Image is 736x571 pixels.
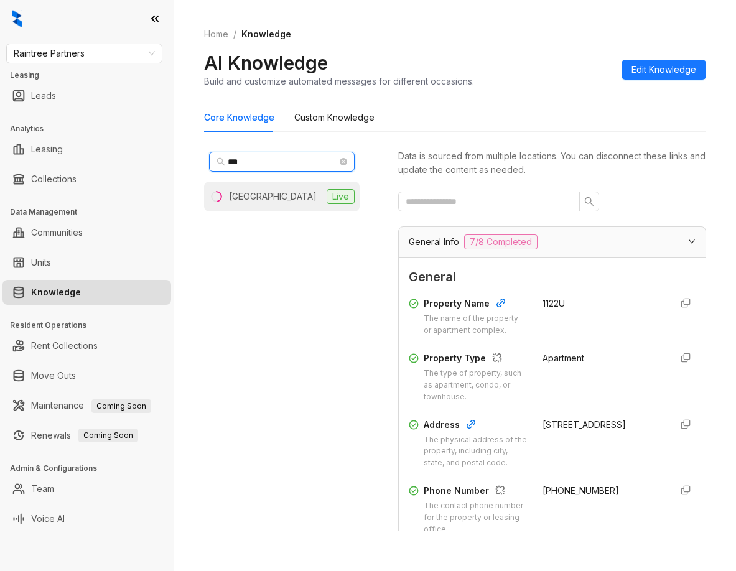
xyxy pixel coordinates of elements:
div: Custom Knowledge [294,111,375,124]
a: Voice AI [31,506,65,531]
span: [PHONE_NUMBER] [543,485,619,496]
span: close-circle [340,158,347,165]
span: Raintree Partners [14,44,155,63]
span: expanded [688,238,696,245]
h2: AI Knowledge [204,51,328,75]
div: Core Knowledge [204,111,274,124]
h3: Admin & Configurations [10,463,174,474]
li: Leasing [2,137,171,162]
li: Voice AI [2,506,171,531]
li: / [233,27,236,41]
a: Communities [31,220,83,245]
div: Phone Number [424,484,528,500]
li: Communities [2,220,171,245]
img: logo [12,10,22,27]
div: [STREET_ADDRESS] [543,418,661,432]
div: Property Name [424,297,528,313]
div: The name of the property or apartment complex. [424,313,528,337]
h3: Data Management [10,207,174,218]
li: Collections [2,167,171,192]
li: Knowledge [2,280,171,305]
a: Collections [31,167,77,192]
li: Rent Collections [2,333,171,358]
a: Knowledge [31,280,81,305]
span: Knowledge [241,29,291,39]
span: Coming Soon [91,399,151,413]
h3: Resident Operations [10,320,174,331]
a: Leasing [31,137,63,162]
span: General Info [409,235,459,249]
span: search [217,157,225,166]
h3: Analytics [10,123,174,134]
span: Coming Soon [78,429,138,442]
li: Move Outs [2,363,171,388]
div: Address [424,418,528,434]
a: RenewalsComing Soon [31,423,138,448]
a: Home [202,27,231,41]
li: Team [2,476,171,501]
span: Apartment [543,353,584,363]
span: Live [327,189,355,204]
div: Property Type [424,351,528,368]
span: Edit Knowledge [631,63,696,77]
li: Units [2,250,171,275]
a: Move Outs [31,363,76,388]
span: search [584,197,594,207]
div: General Info7/8 Completed [399,227,706,257]
div: The type of property, such as apartment, condo, or townhouse. [424,368,528,403]
div: Data is sourced from multiple locations. You can disconnect these links and update the content as... [398,149,706,177]
div: Build and customize automated messages for different occasions. [204,75,474,88]
a: Rent Collections [31,333,98,358]
a: Units [31,250,51,275]
li: Renewals [2,423,171,448]
div: [GEOGRAPHIC_DATA] [229,190,317,203]
span: 1122U [543,298,565,309]
a: Team [31,476,54,501]
div: The physical address of the property, including city, state, and postal code. [424,434,528,470]
li: Leads [2,83,171,108]
span: 7/8 Completed [464,234,538,249]
li: Maintenance [2,393,171,418]
div: The contact phone number for the property or leasing office. [424,500,528,536]
h3: Leasing [10,70,174,81]
span: General [409,267,696,287]
a: Leads [31,83,56,108]
button: Edit Knowledge [622,60,706,80]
